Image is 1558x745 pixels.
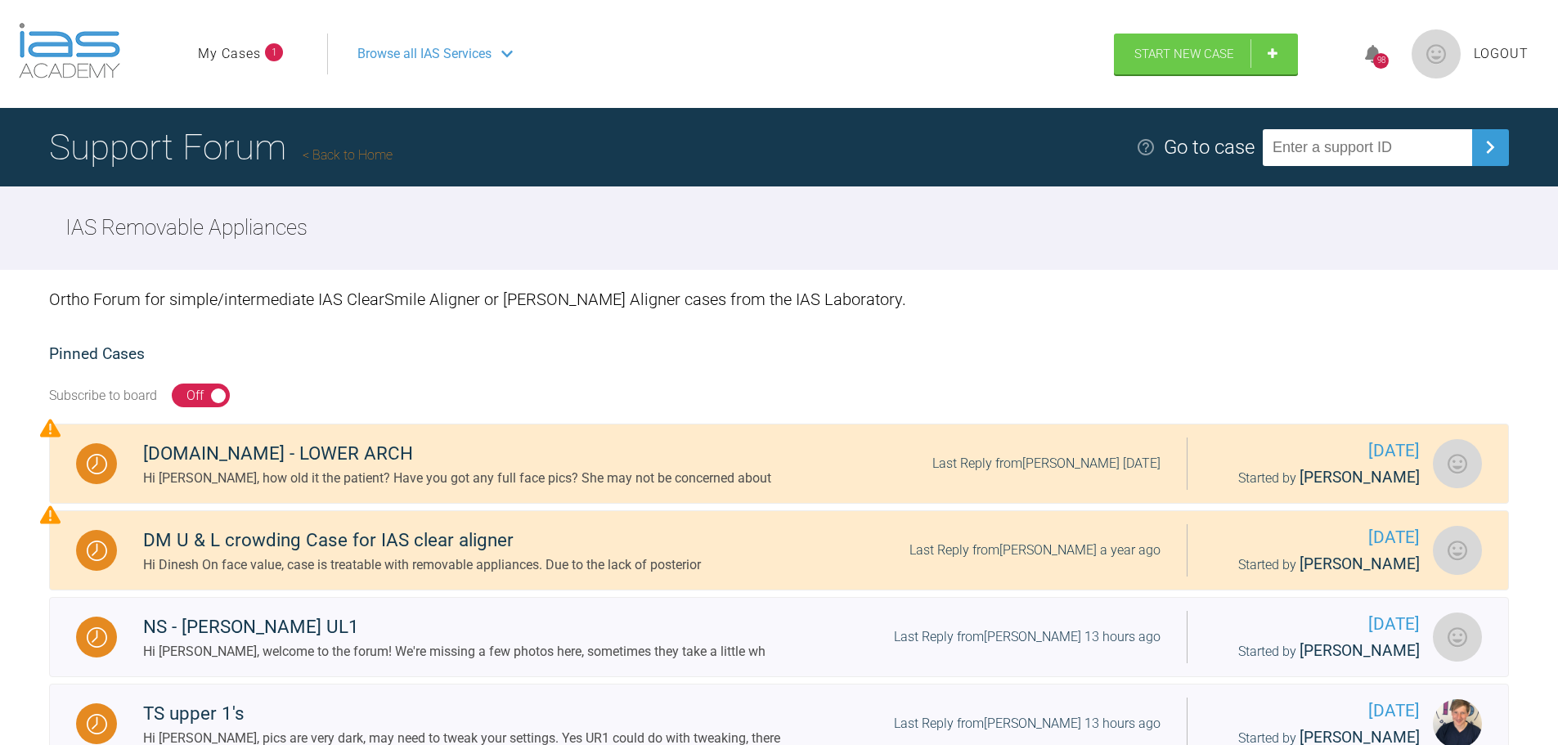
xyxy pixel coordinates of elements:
[198,43,261,65] a: My Cases
[1164,132,1255,163] div: Go to case
[143,439,771,469] div: [DOMAIN_NAME] - LOWER ARCH
[186,385,204,406] div: Off
[1214,698,1420,725] span: [DATE]
[49,510,1509,590] a: WaitingDM U & L crowding Case for IAS clear alignerHi Dinesh On face value, case is treatable wit...
[1214,465,1420,491] div: Started by
[65,211,308,245] h2: IAS Removable Appliances
[49,342,1509,367] h2: Pinned Cases
[87,714,107,734] img: Waiting
[49,119,393,176] h1: Support Forum
[143,526,701,555] div: DM U & L crowding Case for IAS clear aligner
[1433,526,1482,575] img: Dinesh Martin
[143,468,771,489] div: Hi [PERSON_NAME], how old it the patient? Have you got any full face pics? She may not be concern...
[932,453,1161,474] div: Last Reply from [PERSON_NAME] [DATE]
[40,418,61,438] img: Priority
[143,613,766,642] div: NS - [PERSON_NAME] UL1
[357,43,492,65] span: Browse all IAS Services
[1433,439,1482,488] img: Daniel Theron
[1373,53,1389,69] div: 98
[1300,468,1420,487] span: [PERSON_NAME]
[1214,611,1420,638] span: [DATE]
[1114,34,1298,74] a: Start New Case
[1136,137,1156,157] img: help.e70b9f3d.svg
[87,454,107,474] img: Waiting
[1134,47,1234,61] span: Start New Case
[1477,134,1503,160] img: chevronRight.28bd32b0.svg
[49,597,1509,677] a: WaitingNS - [PERSON_NAME] UL1Hi [PERSON_NAME], welcome to the forum! We're missing a few photos h...
[1433,613,1482,662] img: Lawrence Nolan
[1214,524,1420,551] span: [DATE]
[87,627,107,648] img: Waiting
[49,385,157,406] div: Subscribe to board
[143,641,766,662] div: Hi [PERSON_NAME], welcome to the forum! We're missing a few photos here, sometimes they take a li...
[19,23,120,79] img: logo-light.3e3ef733.png
[143,699,780,729] div: TS upper 1's
[49,270,1509,329] div: Ortho Forum for simple/intermediate IAS ClearSmile Aligner or [PERSON_NAME] Aligner cases from th...
[894,626,1161,648] div: Last Reply from [PERSON_NAME] 13 hours ago
[894,713,1161,734] div: Last Reply from [PERSON_NAME] 13 hours ago
[1214,438,1420,465] span: [DATE]
[303,147,393,163] a: Back to Home
[1300,554,1420,573] span: [PERSON_NAME]
[143,554,701,576] div: Hi Dinesh On face value, case is treatable with removable appliances. Due to the lack of posterior
[1214,552,1420,577] div: Started by
[1263,129,1472,166] input: Enter a support ID
[1214,639,1420,664] div: Started by
[49,424,1509,504] a: Waiting[DOMAIN_NAME] - LOWER ARCHHi [PERSON_NAME], how old it the patient? Have you got any full ...
[1412,29,1461,79] img: profile.png
[40,505,61,525] img: Priority
[87,541,107,561] img: Waiting
[1474,43,1529,65] a: Logout
[265,43,283,61] span: 1
[1300,641,1420,660] span: [PERSON_NAME]
[909,540,1161,561] div: Last Reply from [PERSON_NAME] a year ago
